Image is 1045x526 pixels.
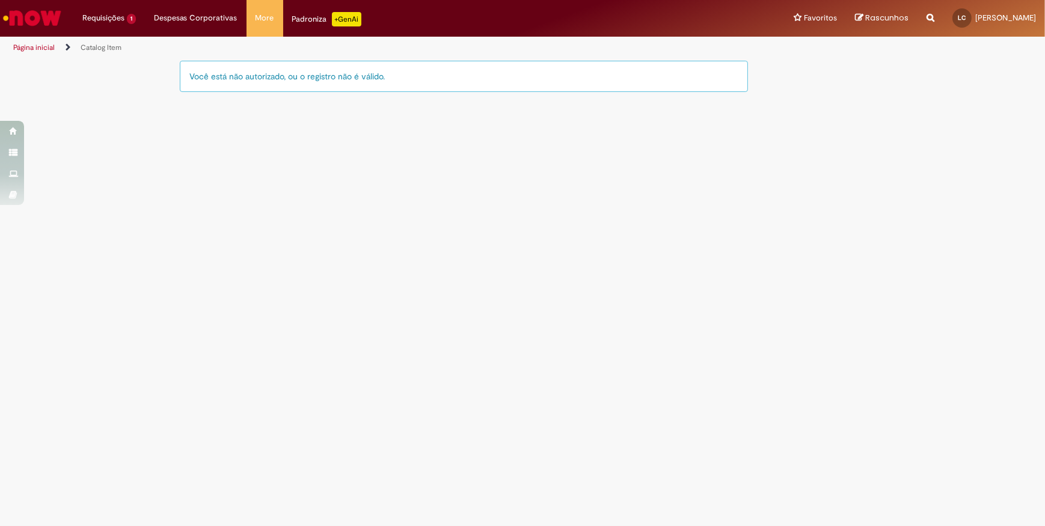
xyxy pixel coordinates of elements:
span: [PERSON_NAME] [975,13,1036,23]
div: Padroniza [292,12,361,26]
span: LC [958,14,966,22]
div: Você está não autorizado, ou o registro não é válido. [180,61,748,92]
span: Rascunhos [865,12,909,23]
a: Catalog Item [81,43,121,52]
span: Requisições [82,12,124,24]
span: Favoritos [804,12,837,24]
ul: Trilhas de página [9,37,688,59]
span: Despesas Corporativas [154,12,237,24]
img: ServiceNow [1,6,63,30]
span: More [256,12,274,24]
a: Página inicial [13,43,55,52]
p: +GenAi [332,12,361,26]
a: Rascunhos [855,13,909,24]
span: 1 [127,14,136,24]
